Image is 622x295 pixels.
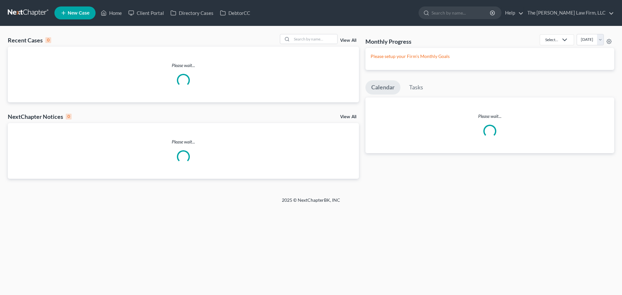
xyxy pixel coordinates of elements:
a: Directory Cases [167,7,217,19]
span: New Case [68,11,89,16]
p: Please wait... [8,62,359,69]
h3: Monthly Progress [365,38,411,45]
p: Please setup your Firm's Monthly Goals [371,53,609,60]
div: 0 [66,114,72,119]
a: Help [502,7,524,19]
div: 0 [45,37,51,43]
a: Home [98,7,125,19]
a: View All [340,38,356,43]
div: NextChapter Notices [8,113,72,120]
p: Please wait... [8,139,359,145]
a: Tasks [403,80,429,95]
a: Calendar [365,80,400,95]
input: Search by name... [292,34,337,44]
div: 2025 © NextChapterBK, INC [126,197,496,209]
div: Select... [545,37,558,42]
a: DebtorCC [217,7,253,19]
div: Recent Cases [8,36,51,44]
input: Search by name... [432,7,491,19]
a: The [PERSON_NAME] Law Firm, LLC [524,7,614,19]
a: Client Portal [125,7,167,19]
a: View All [340,115,356,119]
p: Please wait... [365,113,614,119]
